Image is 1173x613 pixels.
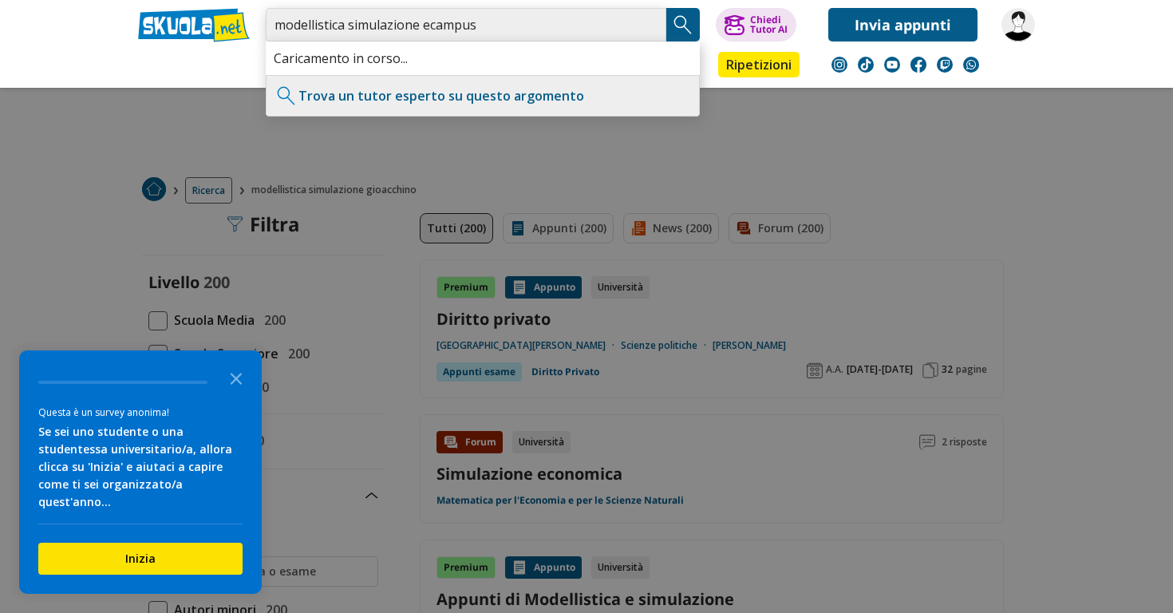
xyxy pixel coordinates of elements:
img: instagram [831,57,847,73]
img: ivantaurino1972 [1001,8,1035,42]
button: Inizia [38,543,243,575]
div: Se sei uno studente o una studentessa universitario/a, allora clicca su 'Inizia' e aiutaci a capi... [38,423,243,511]
button: Search Button [666,8,700,42]
div: Questa è un survey anonima! [38,405,243,420]
a: Ripetizioni [718,52,800,77]
img: youtube [884,57,900,73]
a: Trova un tutor esperto su questo argomento [298,87,584,105]
img: twitch [937,57,953,73]
img: facebook [910,57,926,73]
img: Cerca appunti, riassunti o versioni [671,13,695,37]
a: Invia appunti [828,8,977,42]
img: Trova un tutor esperto [274,84,298,108]
img: tiktok [858,57,874,73]
button: ChiediTutor AI [716,8,796,42]
div: Caricamento in corso... [266,42,700,75]
div: Survey [19,350,262,594]
a: Appunti [262,52,334,81]
input: Cerca appunti, riassunti o versioni [266,8,666,42]
div: Chiedi Tutor AI [750,15,788,34]
img: WhatsApp [963,57,979,73]
button: Close the survey [220,362,252,394]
